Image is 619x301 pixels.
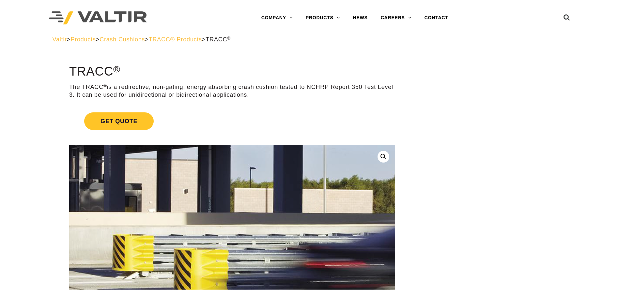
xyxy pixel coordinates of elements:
a: CAREERS [374,11,418,24]
p: The TRACC is a redirective, non-gating, energy absorbing crash cushion tested to NCHRP Report 350... [69,83,395,99]
span: Get Quote [84,112,154,130]
a: TRACC® Products [149,36,202,43]
a: Get Quote [69,105,395,138]
a: Valtir [53,36,67,43]
sup: ® [227,36,231,41]
a: COMPANY [255,11,299,24]
a: Products [70,36,96,43]
h1: TRACC [69,65,395,79]
a: Crash Cushions [100,36,145,43]
span: TRACC [206,36,231,43]
div: > > > > [53,36,567,43]
img: Valtir [49,11,147,25]
a: NEWS [347,11,374,24]
a: CONTACT [418,11,455,24]
a: PRODUCTS [299,11,347,24]
sup: ® [103,83,107,88]
sup: ® [113,64,120,74]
